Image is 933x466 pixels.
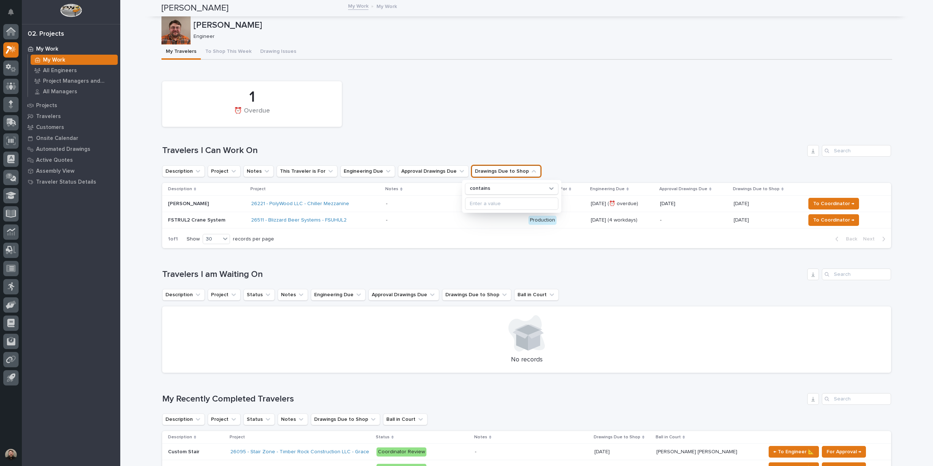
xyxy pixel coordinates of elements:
div: 1 [175,88,329,106]
button: Engineering Due [311,289,366,301]
p: Drawings Due to Shop [733,185,780,193]
button: Drawing Issues [256,44,301,60]
input: Search [822,393,891,405]
div: ⏰ Overdue [175,107,329,122]
button: Status [243,414,275,425]
a: All Managers [28,86,120,97]
p: All Managers [43,89,77,95]
button: Notes [278,414,308,425]
button: To Coordinator → [808,198,859,209]
p: Customers [36,124,64,131]
p: contains [470,185,490,192]
p: [DATE] [734,216,750,223]
p: [DATE] (⏰ overdue) [591,201,654,207]
p: Traveler Status Details [36,179,96,185]
button: Next [860,236,891,242]
p: [PERSON_NAME] [194,20,889,31]
img: Workspace Logo [60,4,82,17]
p: No records [171,356,882,364]
p: Automated Drawings [36,146,90,153]
button: Description [162,414,205,425]
p: Project Managers and Engineers [43,78,115,85]
button: Notifications [3,4,19,20]
p: Onsite Calendar [36,135,78,142]
p: Engineer [194,34,886,40]
p: Show [187,236,200,242]
span: To Coordinator → [813,199,854,208]
button: This Traveler is For [277,165,337,177]
a: Project Managers and Engineers [28,76,120,86]
p: [DATE] [734,199,750,207]
p: [DATE] [594,447,611,455]
button: Ball in Court [514,289,559,301]
button: Project [208,414,241,425]
p: Engineering Due [590,185,625,193]
p: Assembly View [36,168,74,175]
p: [DATE] (4 workdays) [591,217,654,223]
div: - [386,217,387,223]
p: Active Quotes [36,157,73,164]
a: Travelers [22,111,120,122]
p: My Work [43,57,65,63]
button: Drawings Due to Shop [311,414,380,425]
div: 30 [203,235,220,243]
span: To Coordinator → [813,216,854,224]
div: - [386,201,387,207]
p: Description [168,185,192,193]
div: 02. Projects [28,30,64,38]
p: Projects [36,102,57,109]
a: Traveler Status Details [22,176,120,187]
a: All Engineers [28,65,120,75]
p: [PERSON_NAME] [168,201,245,207]
tr: FSTRUL2 Crane System26511 - Blizzard Beer Systems - FSUHUL2 - Production[DATE] (4 workdays)-[DATE... [162,212,891,228]
input: Search [822,269,891,280]
p: Description [168,433,192,441]
button: ← To Engineer 📐 [769,446,819,458]
a: Active Quotes [22,154,120,165]
p: Project [250,185,266,193]
button: To Coordinator → [808,214,859,226]
p: Notes [474,433,487,441]
div: Coordinator Review [376,447,426,457]
button: users-avatar [3,447,19,462]
span: For Approval → [827,447,861,456]
button: My Travelers [161,44,201,60]
a: Onsite Calendar [22,133,120,144]
h1: Travelers I Can Work On [162,145,804,156]
p: Project [230,433,245,441]
tr: [PERSON_NAME]26221 - PolyWood LLC - Chiller Mezzanine - Production[DATE] (⏰ overdue)[DATE][DATE][... [162,196,891,212]
p: - [660,217,728,223]
button: Engineering Due [340,165,395,177]
button: For Approval → [822,446,866,458]
button: Description [162,289,205,301]
input: Search [822,145,891,157]
button: Description [162,165,205,177]
span: Back [842,236,857,242]
button: Approval Drawings Due [368,289,439,301]
button: Ball in Court [383,414,428,425]
p: records per page [233,236,274,242]
button: Project [208,165,241,177]
input: Enter a value [465,198,558,209]
p: My Work [36,46,58,52]
button: Approval Drawings Due [398,165,469,177]
a: Assembly View [22,165,120,176]
p: Drawings Due to Shop [594,433,640,441]
button: Drawings Due to Shop [472,165,541,177]
span: Next [863,236,879,242]
a: Customers [22,122,120,133]
button: Project [208,289,241,301]
h1: My Recently Completed Travelers [162,394,804,404]
p: All Engineers [43,67,77,74]
p: 1 of 1 [162,230,184,248]
a: My Work [348,1,368,10]
p: Notes [385,185,398,193]
div: Notifications [9,9,19,20]
h1: Travelers I am Waiting On [162,269,804,280]
p: Approval Drawings Due [659,185,707,193]
p: Travelers [36,113,61,120]
tr: Custom StairCustom Stair 26095 - Stair Zone - Timber Rock Construction LLC - Grace Pressbox Coord... [162,444,891,460]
